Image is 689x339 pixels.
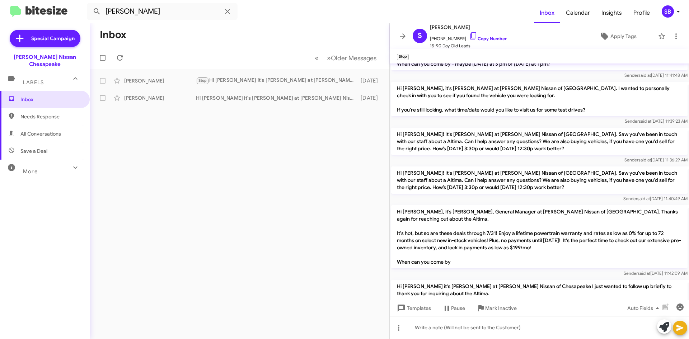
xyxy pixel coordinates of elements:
span: All Conversations [20,130,61,137]
p: Hi [PERSON_NAME]! It's [PERSON_NAME] at [PERSON_NAME] Nissan of [GEOGRAPHIC_DATA]. Saw you've bee... [391,128,688,155]
button: Apply Tags [581,30,655,43]
button: Mark Inactive [471,302,522,315]
div: Hi [PERSON_NAME] it's [PERSON_NAME] at [PERSON_NAME] Nissan of Chesapeake I just wanted to follow... [196,76,357,85]
span: Sender [DATE] 11:40:49 AM [623,196,688,201]
div: [DATE] [357,94,384,102]
a: Profile [628,3,656,23]
span: Sender [DATE] 11:42:09 AM [624,270,688,276]
span: 15-90 Day Old Leads [430,42,507,50]
span: Pause [451,302,465,315]
div: [DATE] [357,77,384,84]
p: Hi [PERSON_NAME], it's [PERSON_NAME] at [PERSON_NAME] Nissan of [GEOGRAPHIC_DATA]. I wanted to pe... [391,82,688,116]
span: said at [637,196,650,201]
button: Previous [310,51,323,65]
p: Hi [PERSON_NAME], it’s [PERSON_NAME], General Manager at [PERSON_NAME] Nissan of [GEOGRAPHIC_DATA... [391,205,688,268]
a: Insights [596,3,628,23]
a: Calendar [560,3,596,23]
span: said at [638,270,650,276]
small: Stop [397,54,409,60]
span: Stop [198,78,207,83]
span: [PHONE_NUMBER] [430,32,507,42]
span: More [23,168,38,175]
button: Pause [437,302,471,315]
p: Hi [PERSON_NAME] it's [PERSON_NAME] at [PERSON_NAME] Nissan of Chesapeake I just wanted to follow... [391,280,688,321]
span: Needs Response [20,113,81,120]
span: Sender [DATE] 11:36:29 AM [624,157,688,163]
span: Special Campaign [31,35,75,42]
span: Mark Inactive [485,302,517,315]
span: Labels [23,79,44,86]
div: [PERSON_NAME] [124,94,196,102]
span: Templates [395,302,431,315]
span: Apply Tags [610,30,637,43]
div: SB [662,5,674,18]
input: Search [87,3,238,20]
span: said at [638,72,651,78]
nav: Page navigation example [311,51,381,65]
span: Older Messages [331,54,376,62]
button: SB [656,5,681,18]
span: said at [639,118,651,124]
div: [PERSON_NAME] [124,77,196,84]
button: Templates [390,302,437,315]
span: Auto Fields [627,302,662,315]
span: « [315,53,319,62]
button: Auto Fields [622,302,667,315]
span: [PERSON_NAME] [430,23,507,32]
a: Special Campaign [10,30,80,47]
span: S [418,30,422,42]
h1: Inbox [100,29,126,41]
span: Sender [DATE] 11:39:23 AM [625,118,688,124]
span: said at [638,157,651,163]
p: Hi [PERSON_NAME]! It's [PERSON_NAME] at [PERSON_NAME] Nissan of [GEOGRAPHIC_DATA]. Saw you've bee... [391,166,688,194]
div: Hi [PERSON_NAME] it's [PERSON_NAME] at [PERSON_NAME] Nissan of [GEOGRAPHIC_DATA]. I saw you've be... [196,94,357,102]
span: » [327,53,331,62]
span: Sender [DATE] 11:41:48 AM [624,72,688,78]
span: Inbox [20,96,81,103]
button: Next [323,51,381,65]
span: Save a Deal [20,147,47,155]
a: Inbox [534,3,560,23]
a: Copy Number [469,36,507,41]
